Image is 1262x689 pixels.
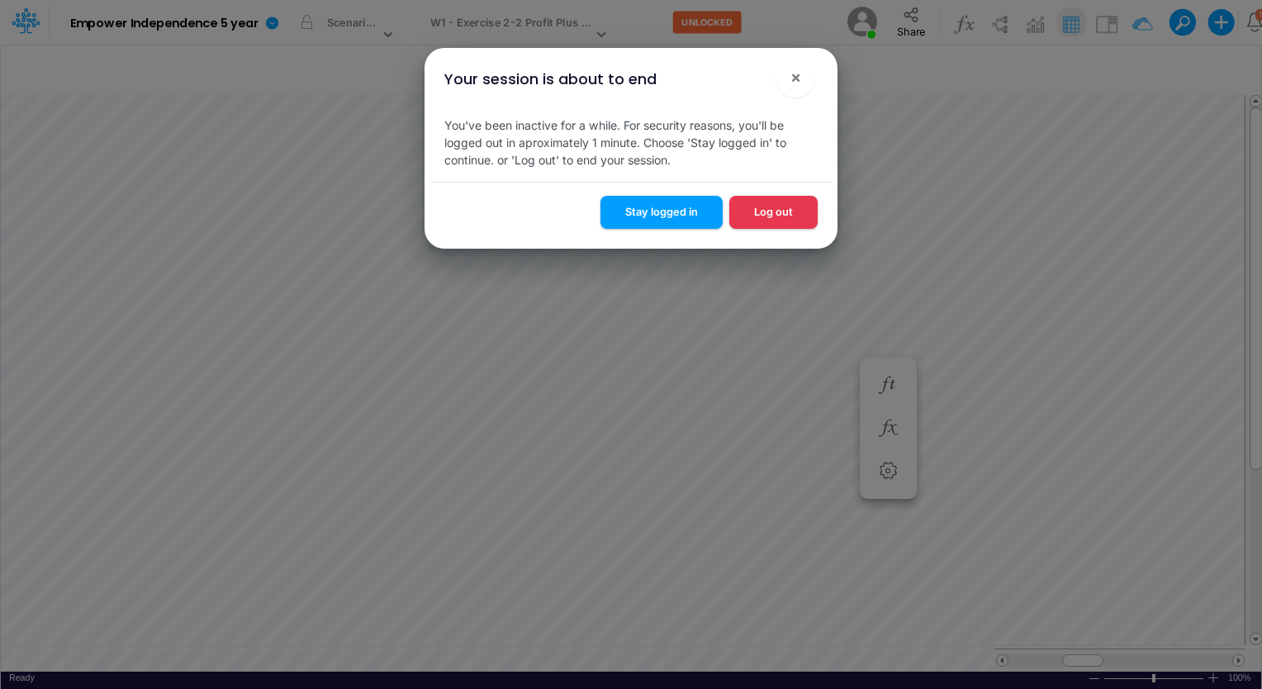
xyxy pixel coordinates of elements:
button: Log out [729,196,818,228]
span: × [790,67,801,87]
button: Close [776,58,815,97]
div: You've been inactive for a while. For security reasons, you'll be logged out in aproximately 1 mi... [431,103,831,182]
button: Stay logged in [600,196,723,228]
div: Your session is about to end [444,68,657,90]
